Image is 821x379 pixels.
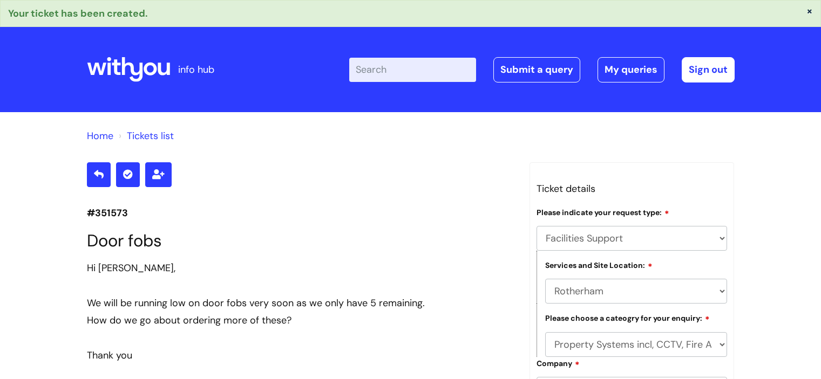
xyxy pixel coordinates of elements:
[537,180,728,197] h3: Ticket details
[537,357,580,368] label: Company
[87,259,513,277] div: Hi [PERSON_NAME],
[116,127,174,144] li: Tickets list
[806,6,813,16] button: ×
[178,61,214,78] p: info hub
[87,127,113,144] li: Solution home
[349,58,476,81] input: Search
[87,312,513,329] div: How do we go about ordering more of these?
[349,57,735,82] div: | -
[545,312,710,323] label: Please choose a cateogry for your enquiry:
[682,57,735,82] a: Sign out
[87,129,113,142] a: Home
[87,231,513,251] h1: Door fobs
[598,57,664,82] a: My queries
[537,206,669,217] label: Please indicate your request type:
[545,259,653,270] label: Services and Site Location:
[87,347,513,364] div: Thank you
[87,294,513,312] div: We will be running low on door fobs very soon as we only have 5 remaining.
[87,204,513,222] p: #351573
[127,129,174,142] a: Tickets list
[493,57,580,82] a: Submit a query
